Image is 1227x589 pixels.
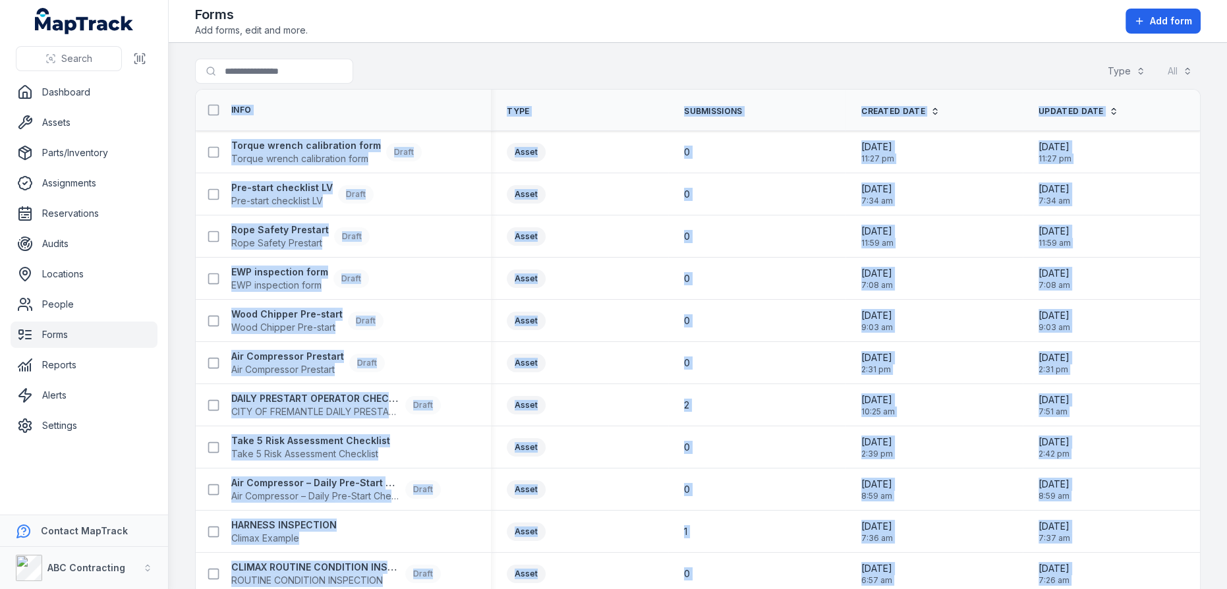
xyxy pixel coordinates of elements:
[1039,106,1118,117] a: Updated Date
[861,364,892,375] span: 2:31 pm
[231,266,369,292] a: EWP inspection formEWP inspection formDraft
[231,266,328,279] strong: EWP inspection form
[861,351,892,375] time: 18/09/2025, 2:31:04 pm
[1039,562,1070,586] time: 08/09/2025, 7:26:22 am
[507,438,546,457] div: Asset
[861,520,893,544] time: 08/09/2025, 7:36:27 am
[861,478,892,501] time: 16/09/2025, 8:59:51 am
[338,185,374,204] div: Draft
[1039,449,1070,459] span: 2:42 pm
[861,575,892,586] span: 6:57 am
[231,350,344,363] strong: Air Compressor Prestart
[231,279,328,292] span: EWP inspection form
[861,435,893,449] span: [DATE]
[507,522,546,541] div: Asset
[231,308,384,334] a: Wood Chipper Pre-startWood Chipper Pre-startDraft
[1039,478,1070,491] span: [DATE]
[195,24,308,37] span: Add forms, edit and more.
[231,519,337,532] strong: HARNESS INSPECTION
[16,46,122,71] button: Search
[386,143,422,161] div: Draft
[35,8,134,34] a: MapTrack
[861,520,893,533] span: [DATE]
[861,280,893,291] span: 7:08 am
[861,196,893,206] span: 7:34 am
[231,447,390,461] span: Take 5 Risk Assessment Checklist
[1039,407,1070,417] span: 7:51 am
[684,146,690,159] span: 0
[684,230,690,243] span: 0
[231,105,251,115] span: Info
[231,350,385,376] a: Air Compressor PrestartAir Compressor PrestartDraft
[861,562,892,586] time: 08/09/2025, 6:57:32 am
[1039,520,1070,533] span: [DATE]
[231,181,333,194] strong: Pre-start checklist LV
[861,106,940,117] a: Created Date
[861,140,894,164] time: 04/10/2025, 11:27:55 pm
[11,382,157,408] a: Alerts
[231,561,441,587] a: CLIMAX ROUTINE CONDITION INSPECTIONROUTINE CONDITION INSPECTIONDraft
[1039,154,1071,164] span: 11:27 pm
[1150,14,1192,28] span: Add form
[41,525,128,536] strong: Contact MapTrack
[1039,196,1070,206] span: 7:34 am
[231,139,422,165] a: Torque wrench calibration formTorque wrench calibration formDraft
[684,106,742,117] span: Submissions
[861,182,893,206] time: 04/10/2025, 7:34:44 am
[507,143,546,161] div: Asset
[1039,182,1070,196] span: [DATE]
[1039,225,1071,248] time: 02/10/2025, 11:59:55 am
[1039,393,1070,417] time: 18/09/2025, 7:51:37 am
[231,237,329,250] span: Rope Safety Prestart
[684,272,690,285] span: 0
[11,79,157,105] a: Dashboard
[861,478,892,491] span: [DATE]
[11,109,157,136] a: Assets
[507,269,546,288] div: Asset
[861,533,893,544] span: 7:36 am
[231,321,343,334] span: Wood Chipper Pre-start
[1039,280,1070,291] span: 7:08 am
[11,291,157,318] a: People
[861,225,894,248] time: 02/10/2025, 11:59:55 am
[1039,140,1071,154] span: [DATE]
[1039,478,1070,501] time: 16/09/2025, 8:59:51 am
[1039,267,1070,280] span: [DATE]
[1099,59,1154,84] button: Type
[1039,520,1070,544] time: 08/09/2025, 7:37:43 am
[861,267,893,291] time: 01/10/2025, 7:08:55 am
[231,490,400,503] span: Air Compressor – Daily Pre-Start Checklist
[11,261,157,287] a: Locations
[1039,351,1070,364] span: [DATE]
[231,139,381,152] strong: Torque wrench calibration form
[507,396,546,414] div: Asset
[231,434,390,461] a: Take 5 Risk Assessment ChecklistTake 5 Risk Assessment Checklist
[405,396,441,414] div: Draft
[861,140,894,154] span: [DATE]
[231,363,344,376] span: Air Compressor Prestart
[231,223,370,250] a: Rope Safety PrestartRope Safety PrestartDraft
[684,441,690,454] span: 0
[231,561,400,574] strong: CLIMAX ROUTINE CONDITION INSPECTION
[1039,533,1070,544] span: 7:37 am
[11,412,157,439] a: Settings
[11,322,157,348] a: Forms
[861,106,925,117] span: Created Date
[231,434,390,447] strong: Take 5 Risk Assessment Checklist
[1039,238,1071,248] span: 11:59 am
[61,52,92,65] span: Search
[861,435,893,459] time: 16/09/2025, 2:39:36 pm
[1039,225,1071,238] span: [DATE]
[1039,435,1070,459] time: 16/09/2025, 2:42:09 pm
[1159,59,1201,84] button: All
[684,483,690,496] span: 0
[231,308,343,321] strong: Wood Chipper Pre-start
[47,562,125,573] strong: ABC Contracting
[684,314,690,327] span: 0
[861,182,893,196] span: [DATE]
[231,532,337,545] span: Climax Example
[507,354,546,372] div: Asset
[1039,562,1070,575] span: [DATE]
[1039,575,1070,586] span: 7:26 am
[231,476,441,503] a: Air Compressor – Daily Pre-Start ChecklistAir Compressor – Daily Pre-Start ChecklistDraft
